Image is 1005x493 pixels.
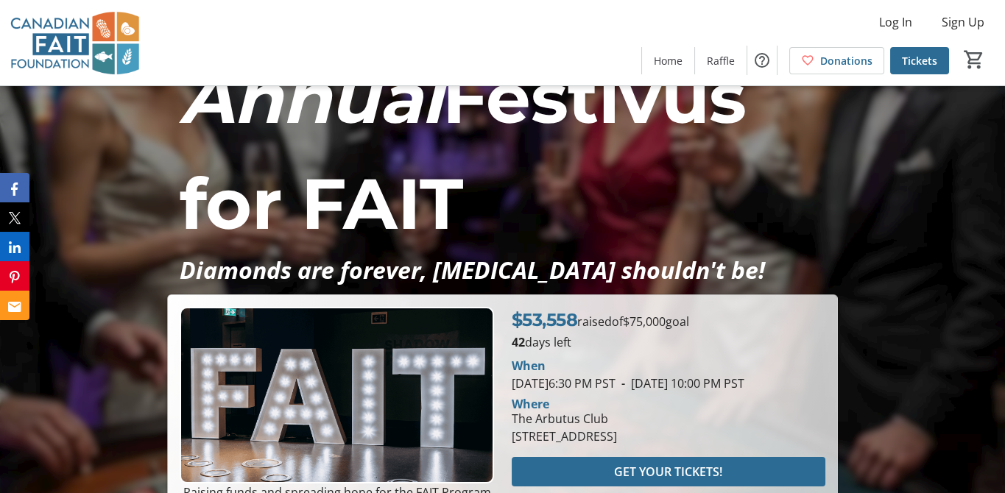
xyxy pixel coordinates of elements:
button: GET YOUR TICKETS! [512,457,825,486]
em: Diamonds are forever, [MEDICAL_DATA] shouldn't be! [179,254,764,285]
span: Sign Up [942,13,984,31]
button: Help [747,46,777,75]
p: raised of goal [512,307,690,333]
img: Canadian FAIT Foundation's Logo [9,6,140,79]
span: Tickets [902,53,937,68]
a: Donations [789,47,884,74]
span: [DATE] 6:30 PM PST [512,375,616,391]
span: - [616,375,631,391]
span: Raffle [707,53,735,68]
a: Tickets [890,47,949,74]
span: $53,558 [512,309,578,330]
div: The Arbutus Club [512,410,617,428]
a: Home [642,47,694,74]
button: Sign Up [930,10,996,34]
div: When [512,357,546,375]
span: Donations [820,53,872,68]
button: Log In [867,10,924,34]
span: Home [654,53,683,68]
span: GET YOUR TICKETS! [614,463,722,480]
button: Cart [961,46,987,73]
span: [DATE] 10:00 PM PST [616,375,744,391]
p: days left [512,333,825,351]
span: Log In [879,13,912,31]
span: $75,000 [623,313,666,330]
div: Where [512,398,549,410]
a: Raffle [695,47,747,74]
div: [STREET_ADDRESS] [512,428,617,445]
span: 42 [512,334,525,350]
img: Campaign CTA Media Photo [180,307,493,483]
